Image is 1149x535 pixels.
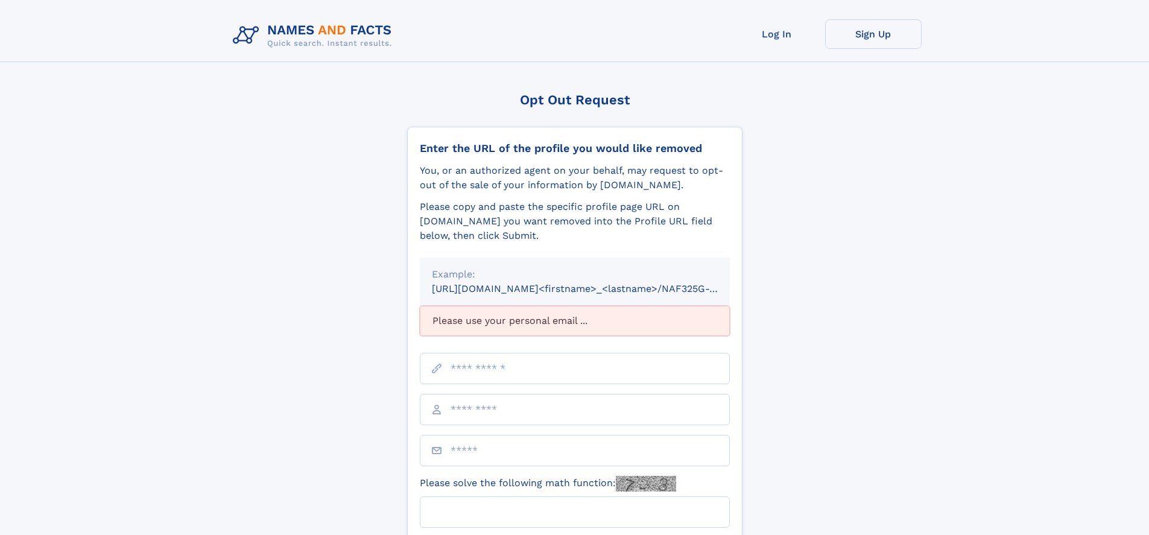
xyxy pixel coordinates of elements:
div: You, or an authorized agent on your behalf, may request to opt-out of the sale of your informatio... [420,163,730,192]
small: [URL][DOMAIN_NAME]<firstname>_<lastname>/NAF325G-xxxxxxxx [432,283,753,294]
a: Log In [729,19,825,49]
div: Enter the URL of the profile you would like removed [420,142,730,155]
a: Sign Up [825,19,922,49]
div: Opt Out Request [407,92,742,107]
img: Logo Names and Facts [228,19,402,52]
div: Please copy and paste the specific profile page URL on [DOMAIN_NAME] you want removed into the Pr... [420,200,730,243]
div: Please use your personal email ... [420,306,730,336]
div: Example: [432,267,718,282]
label: Please solve the following math function: [420,476,676,492]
